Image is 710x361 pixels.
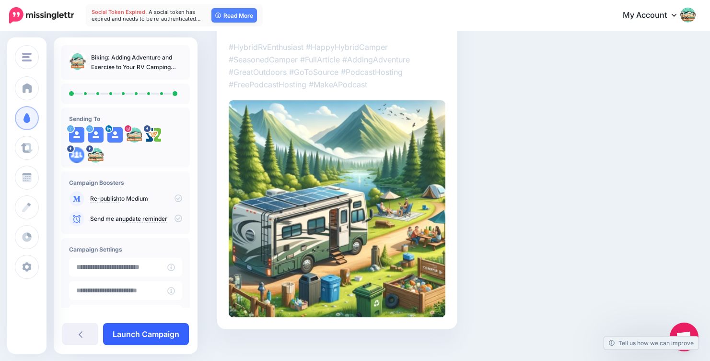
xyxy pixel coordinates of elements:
p: Send me an [90,215,182,223]
img: 7988b18be957baf2ff2a81c18ad546b2.jpg [229,100,445,317]
img: user_default_image.png [69,127,84,143]
span: Social Token Expired. [92,9,147,15]
span: A social token has expired and needs to be re-authenticated… [92,9,201,22]
img: user_default_image.png [88,127,104,143]
h4: Campaign Settings [69,246,182,253]
img: aDtjnaRy1nj-bsa133968.png [69,147,84,163]
img: 17903851_697857423738952_420420873223211590_n-bsa88151.png [146,127,161,143]
a: update reminder [122,215,167,223]
a: Read More [211,8,257,23]
img: ee3e1b5889b7a542251b24b28ea955bf_thumb.jpg [69,53,86,70]
a: Re-publish [90,195,119,203]
img: 348718459_825514582326704_2163817445594875224_n-bsa134017.jpg [127,127,142,143]
div: Open chat [670,323,698,351]
p: #HybridRvEnthusiast #HappyHybridCamper #SeasonedCamper #FullArticle #AddingAdventure #GreatOutdoo... [229,41,445,91]
img: Missinglettr [9,7,74,24]
img: user_default_image.png [107,127,123,143]
p: Biking: Adding Adventure and Exercise to Your RV Camping Experience [91,53,182,72]
a: My Account [613,4,696,27]
img: 350656763_966066941485751_697481612438994167_n-bsa133970.jpg [88,147,104,163]
a: Tell us how we can improve [604,337,698,349]
img: menu.png [22,53,32,61]
p: to Medium [90,194,182,203]
h4: Campaign Boosters [69,179,182,186]
h4: Sending To [69,115,182,122]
